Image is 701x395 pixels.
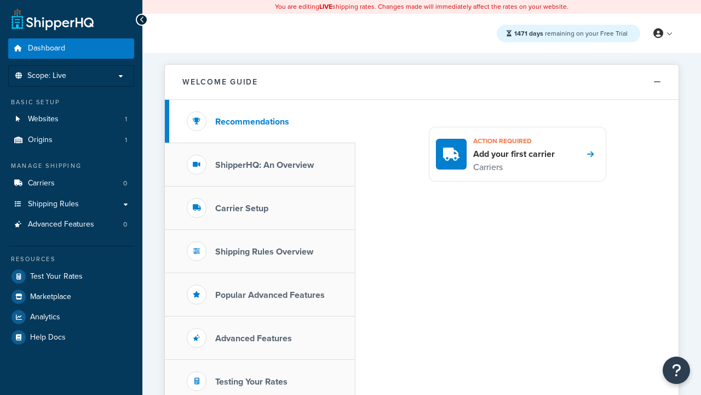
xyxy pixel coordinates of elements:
[8,109,134,129] li: Websites
[663,357,690,384] button: Open Resource Center
[215,377,288,387] h3: Testing Your Rates
[215,204,268,213] h3: Carrier Setup
[30,272,83,281] span: Test Your Rates
[182,78,258,86] h2: Welcome Guide
[215,117,289,127] h3: Recommendations
[30,333,66,342] span: Help Docs
[125,115,127,124] span: 1
[8,215,134,235] a: Advanced Features0
[123,220,127,229] span: 0
[215,160,314,170] h3: ShipperHQ: An Overview
[165,65,679,100] button: Welcome Guide
[8,173,134,194] a: Carriers0
[473,160,555,174] p: Carriers
[8,38,134,59] a: Dashboard
[215,247,313,257] h3: Shipping Rules Overview
[123,179,127,188] span: 0
[8,307,134,327] a: Analytics
[8,255,134,264] div: Resources
[30,292,71,302] span: Marketplace
[8,161,134,171] div: Manage Shipping
[8,267,134,286] a: Test Your Rates
[8,130,134,150] li: Origins
[8,109,134,129] a: Websites1
[8,130,134,150] a: Origins1
[473,134,555,148] h3: Action required
[28,44,65,53] span: Dashboard
[8,194,134,215] a: Shipping Rules
[125,136,127,145] span: 1
[8,173,134,194] li: Carriers
[30,313,60,322] span: Analytics
[8,287,134,307] a: Marketplace
[28,200,79,209] span: Shipping Rules
[28,115,59,124] span: Websites
[27,71,66,81] span: Scope: Live
[514,29,543,38] strong: 1471 days
[8,215,134,235] li: Advanced Features
[8,328,134,347] a: Help Docs
[215,290,325,300] h3: Popular Advanced Features
[514,29,628,38] span: remaining on your Free Trial
[28,179,55,188] span: Carriers
[215,334,292,343] h3: Advanced Features
[319,2,332,12] b: LIVE
[28,136,53,145] span: Origins
[473,148,555,160] h4: Add your first carrier
[28,220,94,229] span: Advanced Features
[8,98,134,107] div: Basic Setup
